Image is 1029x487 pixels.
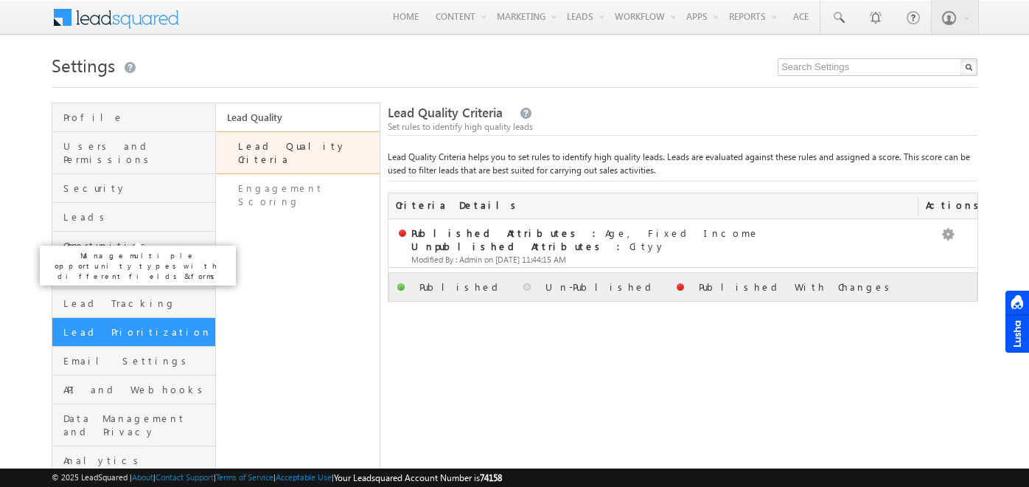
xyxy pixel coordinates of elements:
[52,446,215,475] a: Analytics
[388,151,977,182] div: Lead Quality Criteria helps you to set rules to identify high quality leads. Leads are evaluated ...
[545,280,657,293] span: Un-Published
[63,454,212,467] span: Analytics
[63,111,212,124] span: Profile
[63,325,212,339] span: Lead Prioritization
[480,472,502,483] span: 74158
[411,227,605,239] span: Published Attributes :
[388,193,918,218] div: Criteria Details
[276,472,332,482] a: Acceptable Use
[52,347,215,376] a: Email Settings
[156,472,214,482] a: Contact Support
[52,376,215,404] a: API and Webhooks
[396,227,910,240] div: Age, Fixed Income
[52,318,215,347] a: Lead Prioritization
[52,404,215,446] a: Data Management and Privacy
[216,174,380,216] a: Engagement Scoring
[52,232,215,260] a: Opportunities
[63,297,212,310] span: Lead Tracking
[63,383,212,396] span: API and Webhooks
[216,472,273,482] a: Terms of Service
[918,193,977,218] div: Actions
[63,139,212,166] span: Users and Permissions
[52,174,215,203] a: Security
[63,239,212,252] span: Opportunities
[52,132,215,174] a: Users and Permissions
[388,120,977,134] div: Set rules to identify high quality leads
[63,412,212,438] span: Data Management and Privacy
[778,58,977,76] input: Search Settings
[63,354,212,367] span: Email Settings
[216,103,380,131] a: Lead Quality
[46,250,230,281] p: Manage multiple opportunity types with different fields & forms
[63,182,212,195] span: Security
[699,280,895,293] span: Published With Changes
[334,472,502,483] span: Your Leadsquared Account Number is
[396,253,910,266] div: Modified By : Admin on [DATE] 11:44:15 AM
[419,280,503,293] span: Published
[52,289,215,318] a: Lead Tracking
[52,53,115,77] span: Settings
[411,240,629,252] span: Unpublished Attributes :
[396,240,910,253] div: Cityy
[388,104,503,121] span: Lead Quality Criteria
[216,131,380,174] a: Lead Quality Criteria
[63,210,212,224] span: Leads
[52,471,502,485] span: © 2025 LeadSquared | | | | |
[52,203,215,232] a: Leads
[132,472,153,482] a: About
[52,103,215,132] a: Profile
